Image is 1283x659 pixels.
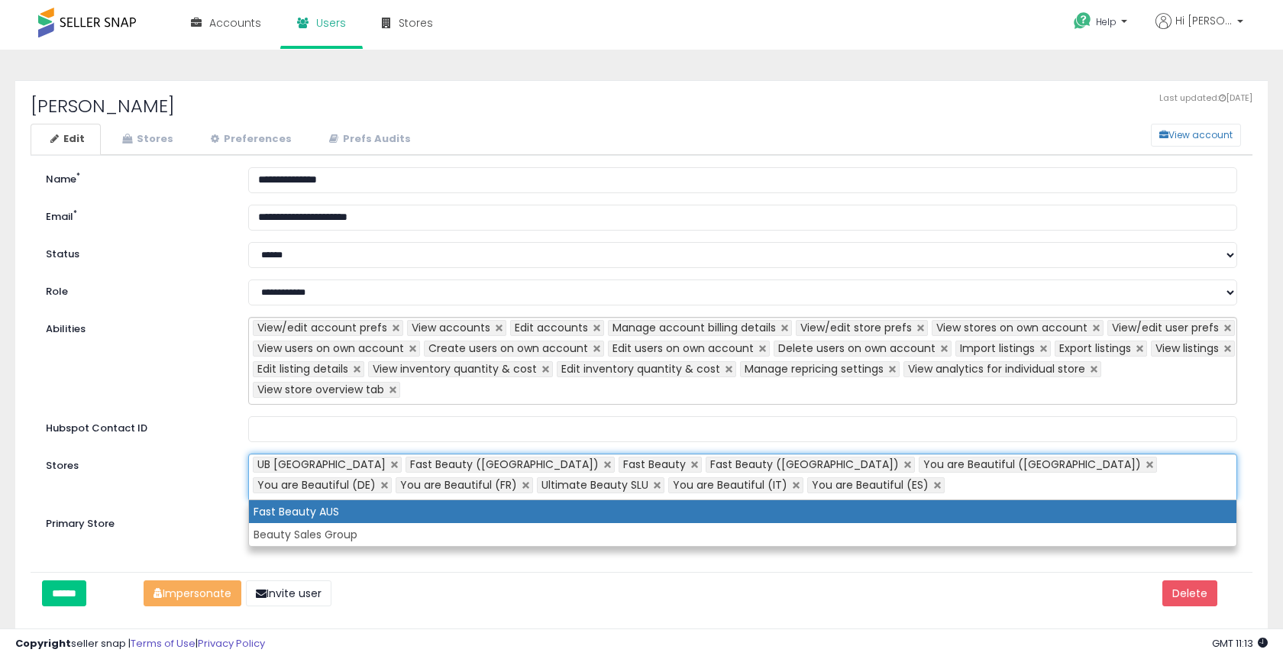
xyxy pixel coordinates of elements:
span: Import listings [960,341,1035,356]
label: Name [34,167,237,187]
i: Get Help [1073,11,1092,31]
a: Terms of Use [131,636,196,651]
button: Invite user [246,580,331,606]
span: Edit users on own account [612,341,754,356]
span: Edit accounts [515,320,588,335]
span: Edit inventory quantity & cost [561,361,720,376]
label: Status [34,242,237,262]
button: Delete [1162,580,1217,606]
span: Users [316,15,346,31]
li: Beauty Sales Group [249,523,1236,546]
span: View listings [1155,341,1219,356]
button: Impersonate [144,580,241,606]
span: Create users on own account [428,341,588,356]
span: Manage account billing details [612,320,776,335]
span: Fast Beauty ([GEOGRAPHIC_DATA]) [710,457,899,472]
span: View store overview tab [257,382,384,397]
span: Last updated: [DATE] [1159,92,1252,105]
li: Fast Beauty AUS [249,500,1236,523]
span: You are Beautiful (DE) [257,477,376,493]
a: Stores [102,124,189,155]
span: UB [GEOGRAPHIC_DATA] [257,457,386,472]
span: Export listings [1059,341,1131,356]
span: Edit listing details [257,361,348,376]
span: 2025-09-14 11:13 GMT [1212,636,1268,651]
h2: [PERSON_NAME] [31,96,1252,116]
span: You are Beautiful (ES) [812,477,929,493]
a: Prefs Audits [309,124,427,155]
span: View accounts [412,320,490,335]
span: Fast Beauty [623,457,686,472]
span: Stores [399,15,433,31]
a: Privacy Policy [198,636,265,651]
label: Hubspot Contact ID [34,416,237,436]
span: View stores on own account [936,320,1087,335]
a: Preferences [191,124,308,155]
span: Hi [PERSON_NAME] [1175,13,1233,28]
span: View/edit store prefs [800,320,912,335]
span: Ultimate Beauty SLU [541,477,648,493]
span: View/edit account prefs [257,320,387,335]
span: Help [1096,15,1117,28]
button: View account [1151,124,1241,147]
label: Email [34,205,237,225]
label: Role [34,279,237,299]
span: Manage repricing settings [745,361,884,376]
span: View inventory quantity & cost [373,361,537,376]
span: You are Beautiful (IT) [673,477,787,493]
span: View analytics for individual store [908,361,1085,376]
span: Fast Beauty ([GEOGRAPHIC_DATA]) [410,457,599,472]
a: Edit [31,124,101,155]
span: Accounts [209,15,261,31]
span: View users on own account [257,341,404,356]
span: View/edit user prefs [1112,320,1219,335]
label: Stores [34,454,237,473]
a: View account [1139,124,1162,147]
span: Delete users on own account [778,341,936,356]
label: Abilities [46,322,86,337]
span: You are Beautiful ([GEOGRAPHIC_DATA]) [923,457,1141,472]
div: seller snap | | [15,637,265,651]
span: You are Beautiful (FR) [400,477,517,493]
label: Primary Store [34,512,237,531]
strong: Copyright [15,636,71,651]
a: Hi [PERSON_NAME] [1155,13,1243,47]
